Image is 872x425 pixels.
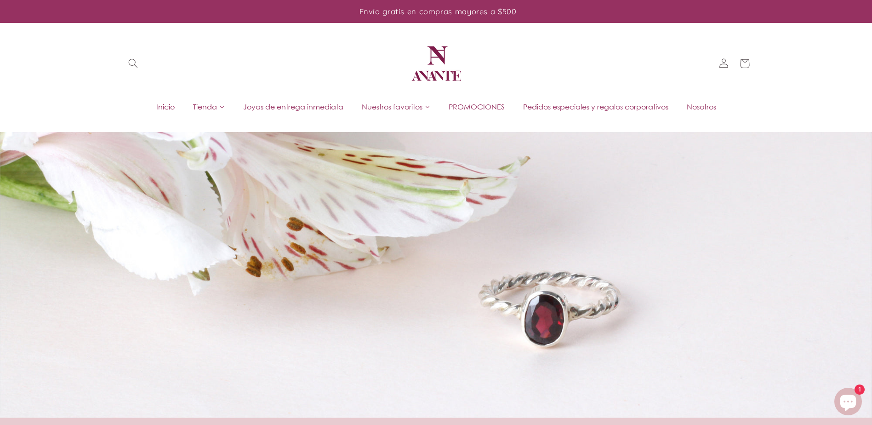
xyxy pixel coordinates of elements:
a: Pedidos especiales y regalos corporativos [514,100,678,114]
span: Joyas de entrega inmediata [243,102,343,112]
a: Anante Joyería | Diseño mexicano [405,32,467,95]
a: PROMOCIONES [439,100,514,114]
img: Anante Joyería | Diseño mexicano [409,36,464,91]
span: Tienda [193,102,217,112]
summary: Búsqueda [122,53,143,74]
span: Inicio [156,102,175,112]
span: Envío gratis en compras mayores a $500 [359,6,517,16]
a: Nosotros [678,100,725,114]
a: Joyas de entrega inmediata [234,100,353,114]
a: Nuestros favoritos [353,100,439,114]
span: Nosotros [687,102,716,112]
span: Pedidos especiales y regalos corporativos [523,102,668,112]
a: Tienda [184,100,234,114]
a: Inicio [147,100,184,114]
span: Nuestros favoritos [362,102,422,112]
span: PROMOCIONES [449,102,505,112]
inbox-online-store-chat: Chat de la tienda online Shopify [832,388,865,418]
